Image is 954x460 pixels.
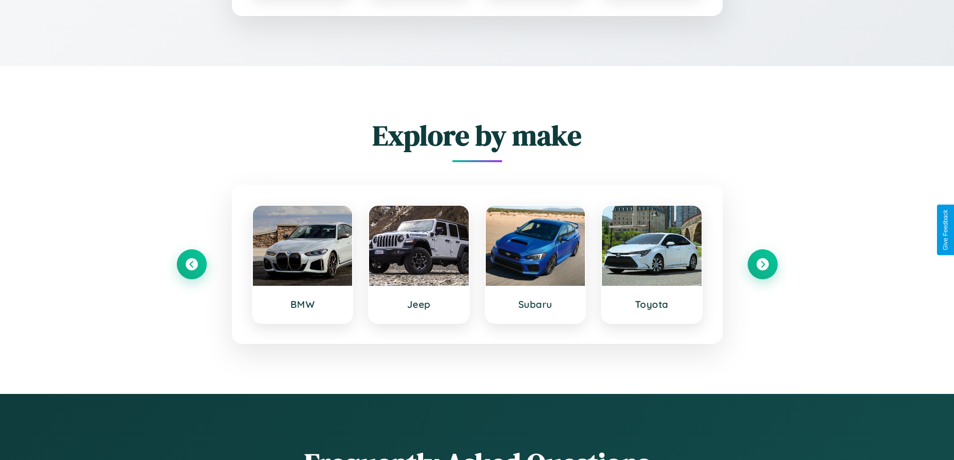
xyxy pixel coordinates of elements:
[612,298,692,310] h3: Toyota
[496,298,575,310] h3: Subaru
[379,298,459,310] h3: Jeep
[942,210,949,250] div: Give Feedback
[177,116,778,155] h2: Explore by make
[263,298,343,310] h3: BMW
